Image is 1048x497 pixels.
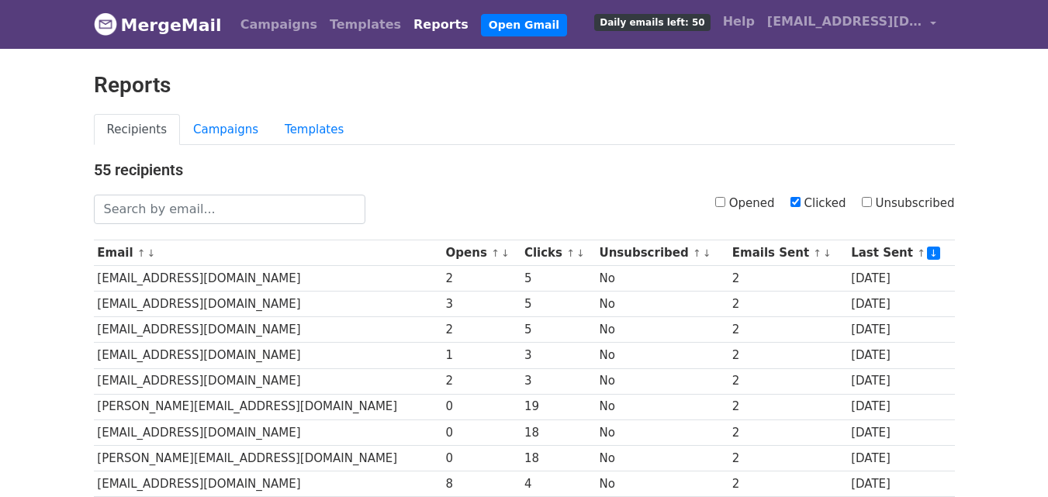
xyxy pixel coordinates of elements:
[927,247,940,260] a: ↓
[521,471,596,496] td: 4
[596,240,728,266] th: Unsubscribed
[272,114,357,146] a: Templates
[521,368,596,394] td: 3
[715,195,775,212] label: Opened
[234,9,323,40] a: Campaigns
[728,266,847,292] td: 2
[442,368,521,394] td: 2
[521,343,596,368] td: 3
[481,14,567,36] a: Open Gmail
[596,266,728,292] td: No
[94,445,442,471] td: [PERSON_NAME][EMAIL_ADDRESS][DOMAIN_NAME]
[442,266,521,292] td: 2
[94,12,117,36] img: MergeMail logo
[521,394,596,419] td: 19
[847,317,954,343] td: [DATE]
[521,317,596,343] td: 5
[596,317,728,343] td: No
[442,292,521,317] td: 3
[180,114,272,146] a: Campaigns
[94,160,955,179] h4: 55 recipients
[521,445,596,471] td: 18
[728,292,847,317] td: 2
[728,317,847,343] td: 2
[717,6,761,37] a: Help
[847,471,954,496] td: [DATE]
[94,9,222,41] a: MergeMail
[847,419,954,445] td: [DATE]
[323,9,407,40] a: Templates
[847,368,954,394] td: [DATE]
[847,292,954,317] td: [DATE]
[94,266,442,292] td: [EMAIL_ADDRESS][DOMAIN_NAME]
[442,471,521,496] td: 8
[862,195,955,212] label: Unsubscribed
[728,394,847,419] td: 2
[594,14,710,31] span: Daily emails left: 50
[491,247,500,259] a: ↑
[596,343,728,368] td: No
[823,247,832,259] a: ↓
[847,394,954,419] td: [DATE]
[501,247,510,259] a: ↓
[790,195,846,212] label: Clicked
[94,240,442,266] th: Email
[847,343,954,368] td: [DATE]
[521,266,596,292] td: 5
[728,343,847,368] td: 2
[94,72,955,98] h2: Reports
[442,394,521,419] td: 0
[442,343,521,368] td: 1
[137,247,146,259] a: ↑
[596,394,728,419] td: No
[728,445,847,471] td: 2
[94,394,442,419] td: [PERSON_NAME][EMAIL_ADDRESS][DOMAIN_NAME]
[521,292,596,317] td: 5
[728,419,847,445] td: 2
[94,419,442,445] td: [EMAIL_ADDRESS][DOMAIN_NAME]
[790,197,801,207] input: Clicked
[813,247,821,259] a: ↑
[847,445,954,471] td: [DATE]
[94,114,181,146] a: Recipients
[407,9,475,40] a: Reports
[596,292,728,317] td: No
[94,317,442,343] td: [EMAIL_ADDRESS][DOMAIN_NAME]
[521,240,596,266] th: Clicks
[917,247,925,259] a: ↑
[596,471,728,496] td: No
[94,343,442,368] td: [EMAIL_ADDRESS][DOMAIN_NAME]
[703,247,711,259] a: ↓
[442,445,521,471] td: 0
[94,368,442,394] td: [EMAIL_ADDRESS][DOMAIN_NAME]
[442,317,521,343] td: 2
[147,247,156,259] a: ↓
[596,419,728,445] td: No
[728,240,847,266] th: Emails Sent
[715,197,725,207] input: Opened
[442,240,521,266] th: Opens
[596,445,728,471] td: No
[767,12,922,31] span: [EMAIL_ADDRESS][DOMAIN_NAME]
[94,195,365,224] input: Search by email...
[761,6,943,43] a: [EMAIL_ADDRESS][DOMAIN_NAME]
[442,419,521,445] td: 0
[693,247,701,259] a: ↑
[847,266,954,292] td: [DATE]
[847,240,954,266] th: Last Sent
[94,292,442,317] td: [EMAIL_ADDRESS][DOMAIN_NAME]
[862,197,872,207] input: Unsubscribed
[94,471,442,496] td: [EMAIL_ADDRESS][DOMAIN_NAME]
[728,368,847,394] td: 2
[596,368,728,394] td: No
[728,471,847,496] td: 2
[566,247,575,259] a: ↑
[521,419,596,445] td: 18
[576,247,585,259] a: ↓
[588,6,716,37] a: Daily emails left: 50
